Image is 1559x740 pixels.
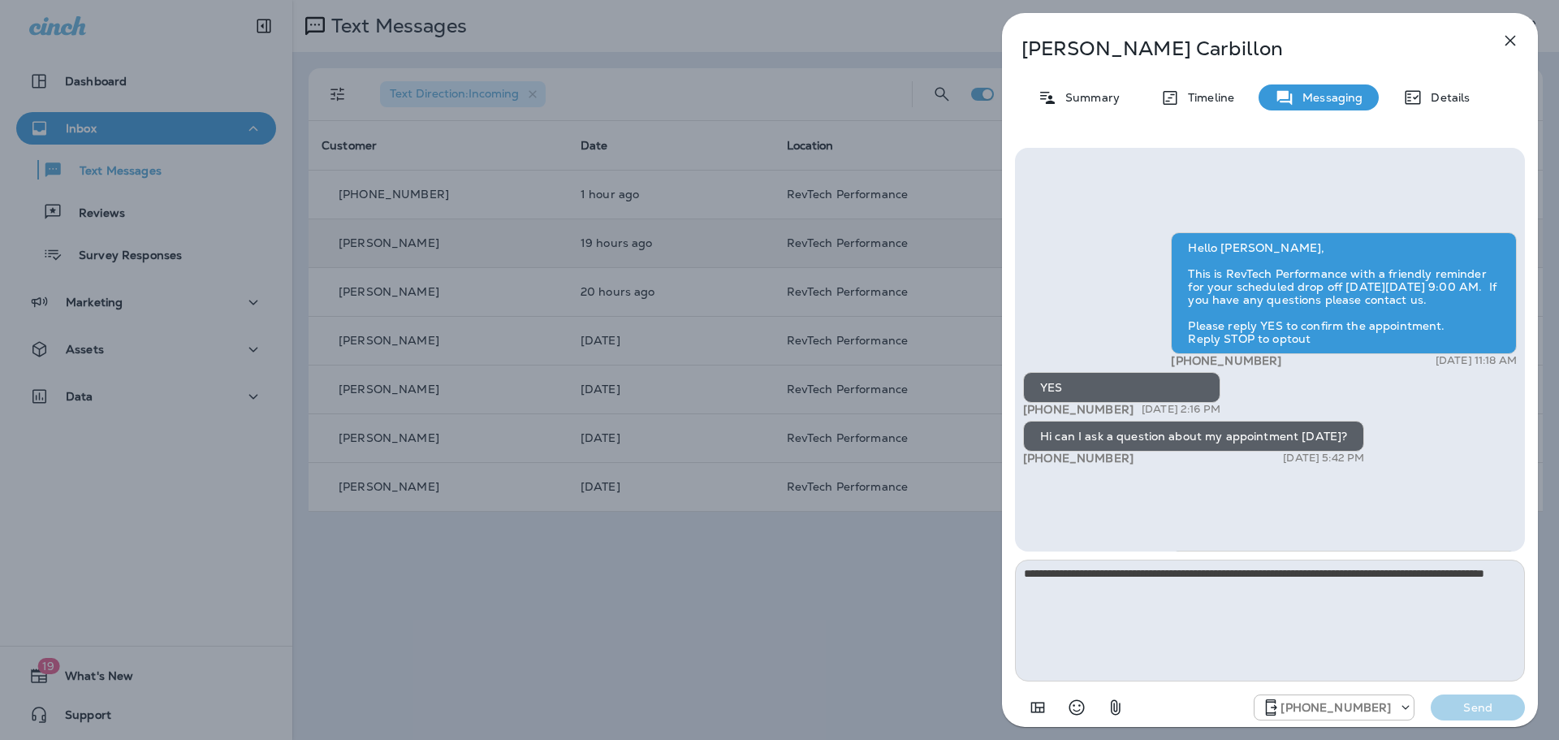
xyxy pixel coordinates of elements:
[1023,402,1134,417] span: [PHONE_NUMBER]
[1021,37,1465,60] p: [PERSON_NAME] Carbillon
[1283,452,1364,465] p: [DATE] 5:42 PM
[1255,698,1414,717] div: +1 (571) 520-7309
[1021,691,1054,724] button: Add in a premade template
[1423,91,1470,104] p: Details
[1280,700,1391,715] span: [PHONE_NUMBER]
[1171,232,1517,354] div: Hello [PERSON_NAME], This is RevTech Performance with a friendly reminder for your scheduled drop...
[1171,551,1517,608] div: [PERSON_NAME] - apologies for the late response - have you already had you questions answered by ...
[1171,353,1281,368] span: [PHONE_NUMBER]
[1180,91,1234,104] p: Timeline
[1023,451,1134,465] span: [PHONE_NUMBER]
[1142,403,1220,416] p: [DATE] 2:16 PM
[1060,691,1093,724] button: Select an emoji
[1436,354,1517,367] p: [DATE] 11:18 AM
[1057,91,1120,104] p: Summary
[1023,372,1220,403] div: YES
[1023,421,1364,452] div: Hi can I ask a question about my appointment [DATE]?
[1294,91,1363,104] p: Messaging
